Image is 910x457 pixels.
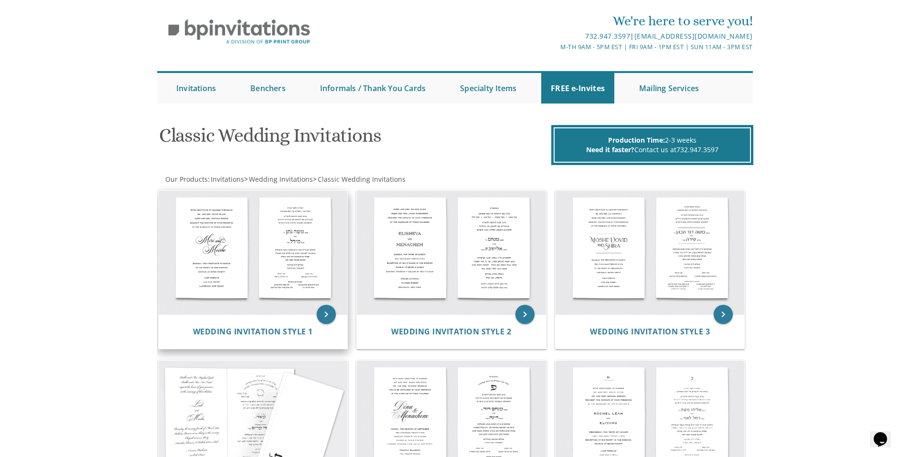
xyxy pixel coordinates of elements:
[318,175,406,184] span: Classic Wedding Invitations
[159,191,348,315] img: Wedding Invitation Style 1
[585,31,630,41] a: 732.947.3597
[391,327,511,336] a: Wedding Invitation Style 2
[241,73,295,104] a: Benchers
[450,73,526,104] a: Specialty Items
[164,175,208,184] a: Our Products
[159,125,549,153] h1: Classic Wedding Invitations
[193,326,313,337] span: Wedding Invitation Style 1
[317,305,336,324] a: keyboard_arrow_right
[167,73,225,104] a: Invitations
[556,191,745,315] img: Wedding Invitation Style 3
[313,175,406,184] span: >
[356,31,753,42] div: |
[541,73,614,104] a: FREE e-Invites
[590,326,710,337] span: Wedding Invitation Style 3
[357,191,546,315] img: Wedding Invitation Style 2
[249,175,313,184] span: Wedding Invitations
[356,42,753,52] div: M-Th 9am - 5pm EST | Fri 9am - 1pm EST | Sun 11am - 3pm EST
[391,326,511,337] span: Wedding Invitation Style 2
[317,175,406,184] a: Classic Wedding Invitations
[590,327,710,336] a: Wedding Invitation Style 3
[210,175,244,184] a: Invitations
[676,145,718,154] a: 732.947.3597
[714,305,733,324] a: keyboard_arrow_right
[515,305,535,324] a: keyboard_arrow_right
[244,175,313,184] span: >
[193,327,313,336] a: Wedding Invitation Style 1
[310,73,435,104] a: Informals / Thank You Cards
[870,419,900,447] iframe: chat widget
[634,31,753,41] a: [EMAIL_ADDRESS][DOMAIN_NAME]
[586,145,634,154] span: Need it faster?
[554,127,751,163] div: 2-3 weeks Contact us at
[211,175,244,184] span: Invitations
[157,12,321,52] img: BP Invitation Loft
[356,11,753,31] div: We're here to serve you!
[157,175,455,184] div: :
[630,73,708,104] a: Mailing Services
[248,175,313,184] a: Wedding Invitations
[608,135,665,145] span: Production Time:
